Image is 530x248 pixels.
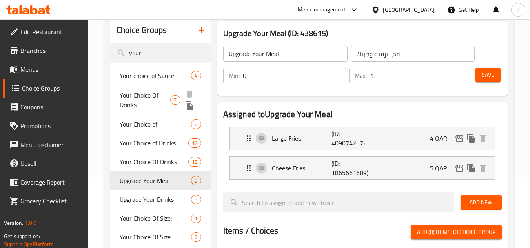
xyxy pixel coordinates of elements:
h2: Choice Groups [117,24,167,36]
span: 2 [191,177,200,185]
div: Choices [191,176,201,185]
h3: Upgrade Your Meal (ID: 438615) [223,27,502,40]
p: 4 QAR [430,134,454,143]
span: 1.0.0 [24,218,36,228]
p: (ID: 1865661689) [331,159,372,177]
input: search [223,192,454,212]
p: Cheese Fries [272,163,332,173]
span: Your Choice Of Drinks [120,91,170,109]
button: edit [454,132,465,144]
h2: Items / Choices [223,225,278,237]
span: 13 [189,158,200,166]
div: Expand [230,127,495,150]
a: Grocery Checklist [3,192,89,210]
span: Upsell [20,159,82,168]
div: Choices [191,214,201,223]
span: Menus [20,65,82,74]
div: Your Choice Of Drinks7deleteduplicate [110,85,210,115]
span: Grocery Checklist [20,196,82,206]
div: Your Choice Of Size:2 [110,228,210,246]
span: Upgrade Your Meal [120,176,191,185]
div: Choices [191,232,201,242]
h2: Assigned to Upgrade Your Meal [223,109,502,120]
div: Menu-management [298,5,346,14]
button: Add New [461,195,502,210]
button: edit [454,162,465,174]
div: Upgrade Your Drinks5 [110,190,210,209]
a: Upsell [3,154,89,173]
span: 6 [191,121,200,128]
span: Promotions [20,121,82,130]
div: Choices [170,95,180,105]
li: Expand [223,153,502,183]
button: Add (0) items to choice group [411,225,502,239]
span: Your Choice of [120,119,191,129]
a: Branches [3,41,89,60]
button: delete [477,162,489,174]
button: delete [477,132,489,144]
span: 7 [171,96,180,104]
button: Save [475,68,501,82]
span: 2 [191,234,200,241]
span: Edit Restaurant [20,27,82,36]
div: Choices [188,138,201,148]
span: Your choice of Sauce: [120,71,191,80]
span: Your Choice Of Size: [120,232,191,242]
a: Promotions [3,116,89,135]
div: Your Choice Of Drinks13 [110,152,210,171]
a: Coverage Report [3,173,89,192]
span: Your Choice of Drinks [120,138,188,148]
div: Expand [230,157,495,179]
span: Add (0) items to choice group [417,227,495,237]
div: Your Choice of Drinks12 [110,134,210,152]
div: Choices [191,195,201,204]
span: Add New [467,197,495,207]
li: Expand [223,123,502,153]
span: Version: [4,218,23,228]
span: Save [482,70,494,80]
span: 12 [189,139,200,147]
span: Branches [20,46,82,55]
span: 4 [191,72,200,80]
div: Choices [188,157,201,167]
span: 5 [191,196,200,203]
span: Get support on: [4,231,40,241]
span: l [517,5,519,14]
button: delete [184,88,195,100]
a: Choice Groups [3,79,89,98]
a: Edit Restaurant [3,22,89,41]
span: Choice Groups [22,83,82,93]
button: duplicate [465,132,477,144]
p: Large Fries [272,134,332,143]
span: Your Choice Of Drinks [120,157,188,167]
button: duplicate [465,162,477,174]
a: Menu disclaimer [3,135,89,154]
input: search [110,43,210,63]
div: [GEOGRAPHIC_DATA] [383,5,435,14]
div: Your Choice Of Size:1 [110,209,210,228]
p: (ID: 409074257) [331,129,372,148]
div: Your Choice of6 [110,115,210,134]
span: 1 [191,215,200,222]
span: Coupons [20,102,82,112]
a: Menus [3,60,89,79]
span: Upgrade Your Drinks [120,195,191,204]
div: Choices [191,71,201,80]
span: Menu disclaimer [20,140,82,149]
div: Your choice of Sauce:4 [110,66,210,85]
a: Coupons [3,98,89,116]
span: Coverage Report [20,177,82,187]
span: Your Choice Of Size: [120,214,191,223]
div: Choices [191,119,201,129]
p: Min: [229,71,240,80]
p: 5 QAR [430,163,454,173]
p: Max: [355,71,367,80]
div: Upgrade Your Meal2 [110,171,210,190]
button: duplicate [184,100,195,112]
